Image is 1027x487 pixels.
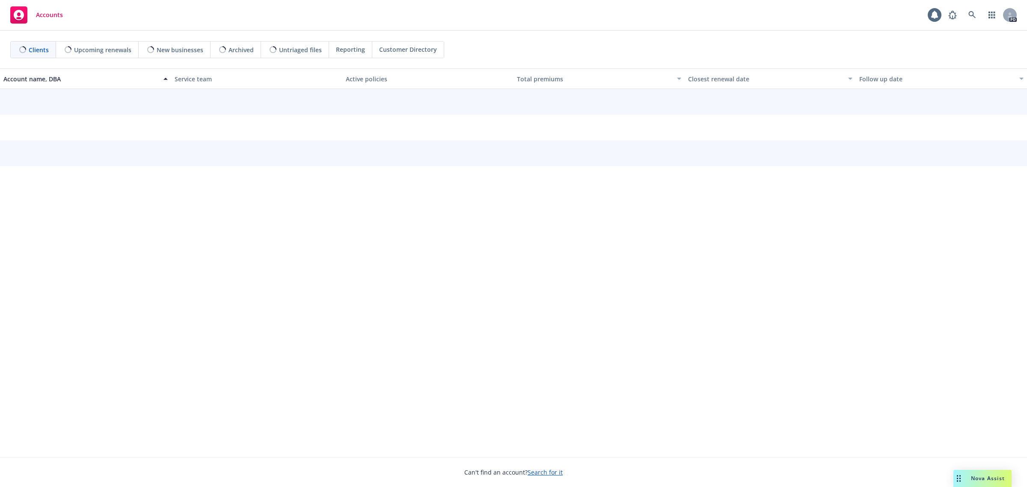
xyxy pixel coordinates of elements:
span: Reporting [336,45,365,54]
span: Accounts [36,12,63,18]
a: Report a Bug [944,6,961,24]
button: Closest renewal date [685,68,856,89]
div: Account name, DBA [3,74,158,83]
span: Clients [29,45,49,54]
span: Nova Assist [971,475,1005,482]
a: Switch app [983,6,1000,24]
button: Service team [171,68,342,89]
button: Total premiums [513,68,685,89]
button: Follow up date [856,68,1027,89]
a: Accounts [7,3,66,27]
div: Closest renewal date [688,74,843,83]
button: Nova Assist [953,470,1012,487]
div: Drag to move [953,470,964,487]
div: Service team [175,74,339,83]
span: New businesses [157,45,203,54]
div: Active policies [346,74,510,83]
a: Search for it [528,468,563,476]
span: Archived [229,45,254,54]
div: Follow up date [859,74,1014,83]
a: Search [964,6,981,24]
span: Can't find an account? [464,468,563,477]
span: Upcoming renewals [74,45,131,54]
div: Total premiums [517,74,672,83]
span: Untriaged files [279,45,322,54]
span: Customer Directory [379,45,437,54]
button: Active policies [342,68,513,89]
